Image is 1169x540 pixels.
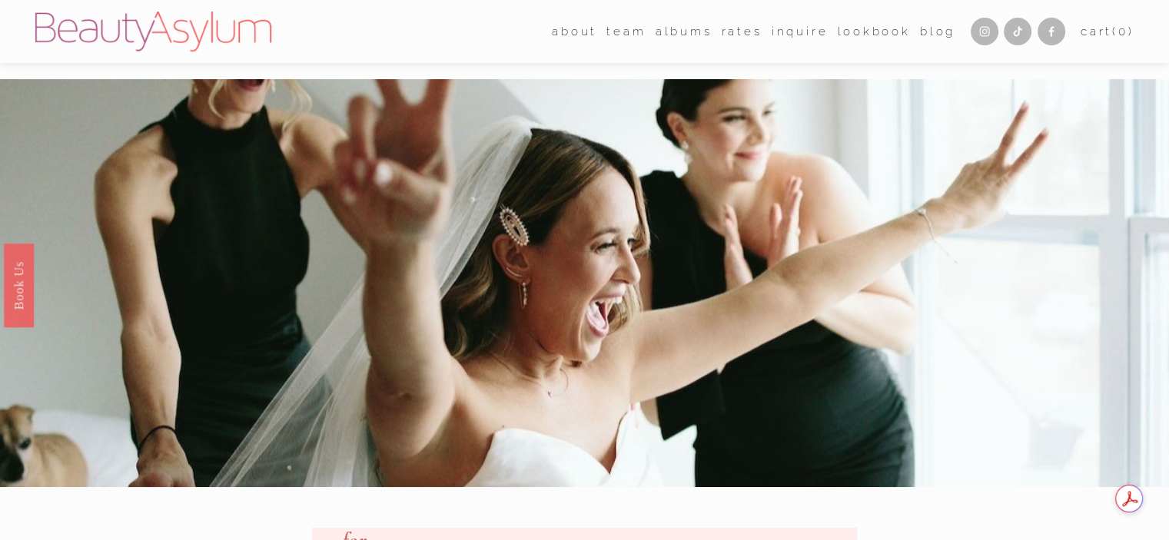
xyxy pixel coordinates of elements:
[772,20,829,43] a: Inquire
[4,243,34,326] a: Book Us
[552,20,597,43] a: folder dropdown
[722,20,762,43] a: Rates
[971,18,998,45] a: Instagram
[35,12,271,51] img: Beauty Asylum | Bridal Hair &amp; Makeup Charlotte &amp; Atlanta
[552,22,597,42] span: about
[1118,25,1128,38] span: 0
[1004,18,1031,45] a: TikTok
[1112,25,1134,38] span: ( )
[656,20,712,43] a: albums
[837,20,910,43] a: Lookbook
[1081,22,1134,42] a: 0 items in cart
[606,20,646,43] a: folder dropdown
[920,20,955,43] a: Blog
[606,22,646,42] span: team
[1038,18,1065,45] a: Facebook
